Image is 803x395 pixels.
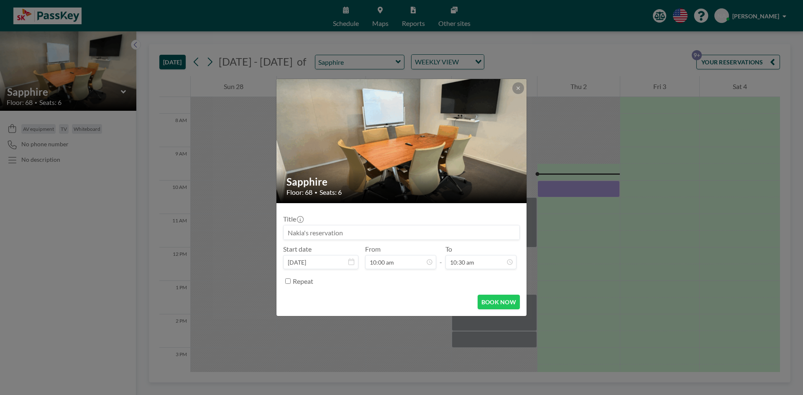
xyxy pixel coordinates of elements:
button: BOOK NOW [478,295,520,309]
span: - [440,248,442,266]
label: Start date [283,245,312,253]
label: From [365,245,381,253]
label: To [445,245,452,253]
label: Repeat [293,277,313,285]
span: • [315,189,317,196]
img: 537.gif [276,55,527,227]
span: Seats: 6 [320,188,342,196]
label: Title [283,215,303,223]
input: Nakia's reservation [284,225,519,240]
span: Floor: 68 [286,188,312,196]
h2: Sapphire [286,176,517,188]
